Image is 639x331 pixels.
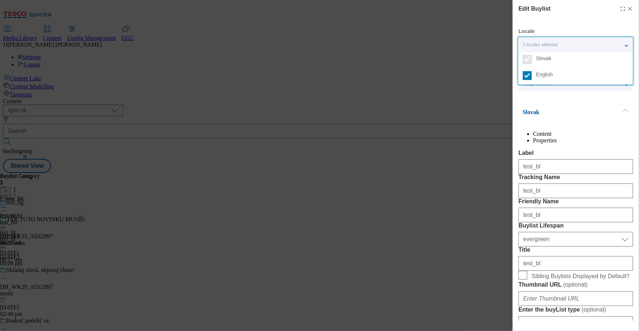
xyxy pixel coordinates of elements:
[519,150,633,156] label: Label
[519,208,633,222] input: Enter Friendly Name
[582,306,606,313] span: ( optional )
[533,131,633,137] li: Content
[523,109,599,116] p: Slovak
[563,281,588,288] span: ( optional )
[519,256,633,271] input: Enter Title
[519,4,551,13] h4: Edit Buylist
[519,281,633,288] label: Thumbnail URL
[519,29,535,33] label: Locale
[536,57,551,61] span: Slovak
[519,37,633,52] button: 2 locales selected
[536,73,553,77] span: English
[519,306,633,313] label: Enter the buyList type
[519,198,633,205] label: Friendly Name
[533,137,633,144] li: Properties
[519,247,633,253] label: Title
[523,42,558,48] span: 2 locales selected
[519,222,633,229] label: Buylist Lifespan
[519,291,633,306] input: Enter Thumbnail URL
[519,183,633,198] input: Enter Tracking Name
[519,159,633,174] input: Enter Label
[532,273,630,280] span: Sibling Buylists Displayed by Default?
[519,174,633,181] label: Tracking Name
